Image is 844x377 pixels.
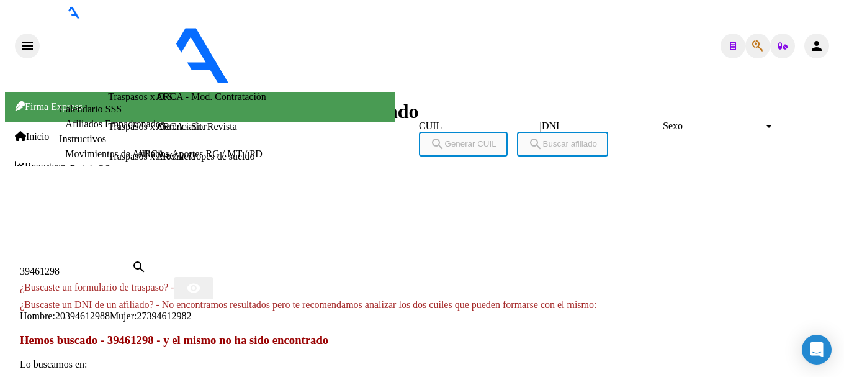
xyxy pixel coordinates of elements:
[20,299,596,310] span: ¿Buscaste un DNI de un afiliado? - No encontramos resultados pero te recomendamos analizar los do...
[156,91,266,102] a: ARCA - Mod. Contratación
[20,334,328,347] span: Hemos buscado - 39461298 - y el mismo no ha sido encontrado
[186,281,201,296] mat-icon: remove_red_eye
[132,260,146,275] mat-icon: search
[15,101,83,112] span: Firma Express
[20,282,174,293] span: ¿Buscaste un formulario de traspaso? -
[528,139,597,148] span: Buscar afiliado
[65,119,164,129] a: Afiliados Empadronados
[334,76,421,86] span: - [PERSON_NAME]
[59,104,122,114] a: Calendario SSS
[108,91,175,102] a: Traspasos x O.S.
[15,131,49,142] span: Inicio
[20,39,35,53] mat-icon: menu
[802,335,832,365] div: Open Intercom Messenger
[137,311,191,321] span: 27394612982
[528,137,543,152] mat-icon: search
[15,161,60,172] span: Reportes
[156,151,254,162] a: ARCA - Topes de sueldo
[430,139,496,148] span: Generar CUIL
[809,39,824,53] mat-icon: person
[20,299,665,322] div: Hombre: Mujer:
[419,120,784,148] div: |
[65,148,169,159] a: Movimientos de Afiliados
[156,121,237,132] a: ARCA - Sit. Revista
[55,311,110,321] span: 20394612988
[663,120,763,132] span: Sexo
[40,19,334,84] img: Logo SAAS
[430,137,445,152] mat-icon: search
